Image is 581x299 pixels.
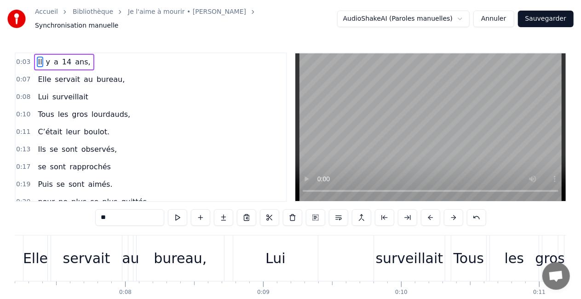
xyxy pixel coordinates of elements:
div: les [505,248,524,269]
div: gros [535,248,565,269]
span: sont [61,144,79,155]
span: 0:20 [16,197,30,207]
span: ans, [74,57,91,67]
span: observés, [81,144,118,155]
span: Ils [37,144,47,155]
span: 0:17 [16,162,30,172]
span: 0:07 [16,75,30,84]
span: 0:11 [16,127,30,137]
span: sont [49,161,67,172]
span: 0:13 [16,145,30,154]
a: Bibliothèque [73,7,113,17]
span: boulot. [83,126,110,137]
span: au [83,74,94,85]
span: a [53,57,59,67]
img: youka [7,10,26,28]
span: C’était [37,126,63,137]
div: bureau, [154,248,207,269]
span: se [37,161,47,172]
span: servait [54,74,81,85]
span: 0:19 [16,180,30,189]
button: Annuler [473,11,514,27]
span: les [57,109,69,120]
a: Je l'aime à mourir • [PERSON_NAME] [128,7,246,17]
span: 14 [61,57,72,67]
div: 0:11 [533,289,546,296]
span: 0:03 [16,57,30,67]
span: Elle [37,74,52,85]
span: bureau, [96,74,126,85]
span: Lui [37,92,49,102]
span: Puis [37,179,53,190]
span: ne [58,196,69,207]
span: quittés, [120,196,150,207]
div: surveillait [376,248,443,269]
a: Accueil [35,7,58,17]
span: se [49,144,59,155]
button: Sauvegarder [518,11,574,27]
span: pour [37,196,56,207]
span: gros [71,109,89,120]
div: au [122,248,139,269]
div: 0:08 [119,289,132,296]
span: Synchronisation manuelle [35,21,119,30]
span: 0:08 [16,92,30,102]
span: lourdauds, [91,109,131,120]
div: 0:09 [257,289,270,296]
div: 0:10 [395,289,408,296]
span: aimés. [87,179,113,190]
span: sont [68,179,86,190]
span: plus [70,196,87,207]
span: se [89,196,99,207]
div: Tous [454,248,484,269]
span: Tous [37,109,55,120]
span: surveillait [52,92,89,102]
span: rapprochés [69,161,112,172]
div: Lui [265,248,286,269]
span: se [56,179,66,190]
a: Ouvrir le chat [542,262,570,290]
span: plus [101,196,118,207]
span: y [45,57,51,67]
span: 0:10 [16,110,30,119]
span: Il [37,57,43,67]
div: servait [63,248,110,269]
span: leur [65,126,81,137]
nav: breadcrumb [35,7,337,30]
div: Elle [23,248,48,269]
